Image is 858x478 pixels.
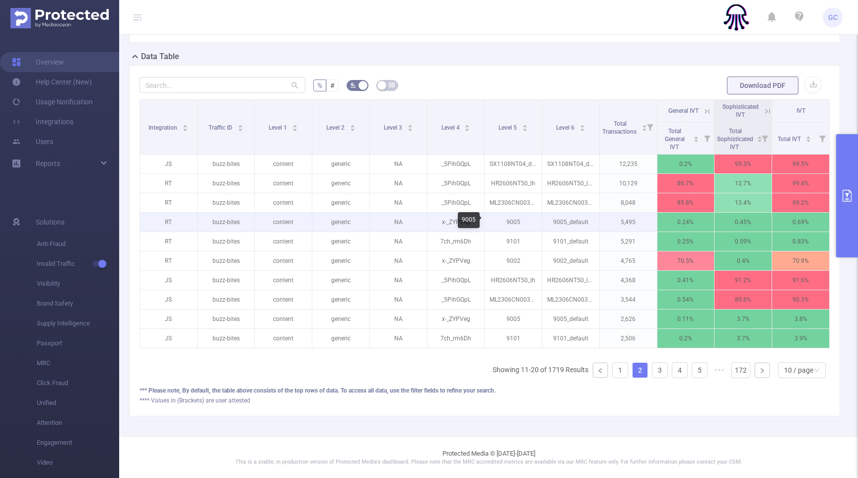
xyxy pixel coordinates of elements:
[370,213,427,232] p: NA
[657,310,715,328] p: 0.11%
[350,123,355,126] i: icon: caret-up
[712,362,727,378] li: Next 5 Pages
[140,271,197,290] p: JS
[600,271,657,290] p: 4,368
[600,193,657,212] p: 8,048
[37,433,119,453] span: Engagement
[542,155,599,173] p: SX1108NT04_default_default
[715,213,772,232] p: 0.45%
[255,251,312,270] p: content
[485,232,542,251] p: 9101
[757,138,763,141] i: icon: caret-down
[37,333,119,353] span: Passport
[693,135,699,141] div: Sort
[542,213,599,232] p: 9005_default
[715,271,772,290] p: 91.2%
[428,174,485,193] p: _5PihGQpL
[37,353,119,373] span: MRC
[633,363,647,378] a: 2
[772,329,829,348] p: 3.9%
[657,155,715,173] p: 0.2%
[485,271,542,290] p: HR2606NT50_lh
[140,193,197,212] p: RT
[370,193,427,212] p: NA
[370,290,427,309] p: NA
[712,362,727,378] span: •••
[715,193,772,212] p: 13.4%
[12,112,73,132] a: Integrations
[652,363,667,378] a: 3
[600,232,657,251] p: 5,291
[292,123,298,126] i: icon: caret-up
[757,135,763,141] div: Sort
[602,120,638,135] span: Total Transactions
[597,368,603,374] i: icon: left
[772,174,829,193] p: 99.4%
[269,124,288,131] span: Level 1
[350,127,355,130] i: icon: caret-down
[722,103,759,118] span: Sophisticated IVT
[370,232,427,251] p: NA
[522,127,528,130] i: icon: caret-down
[692,362,708,378] li: 5
[815,122,829,154] i: Filter menu
[694,135,699,138] i: icon: caret-up
[657,174,715,193] p: 86.7%
[198,232,255,251] p: buzz-bites
[198,329,255,348] p: buzz-bites
[642,123,647,129] div: Sort
[140,386,830,395] div: *** Please note, By default, the table above consists of the top rows of data. To access all data...
[140,155,197,173] p: JS
[458,212,480,228] div: 9005
[37,314,119,333] span: Supply Intelligence
[312,174,369,193] p: generic
[312,329,369,348] p: generic
[370,251,427,270] p: NA
[464,123,470,129] div: Sort
[384,124,404,131] span: Level 3
[312,271,369,290] p: generic
[407,127,413,130] i: icon: caret-down
[759,368,765,374] i: icon: right
[772,193,829,212] p: 99.2%
[600,213,657,232] p: 5,495
[36,212,65,232] span: Solutions
[772,271,829,290] p: 91.6%
[198,271,255,290] p: buzz-bites
[198,310,255,328] p: buzz-bites
[613,363,628,378] a: 1
[657,290,715,309] p: 0.54%
[37,294,119,314] span: Brand Safety
[717,128,753,151] span: Total Sophisticated IVT
[12,52,64,72] a: Overview
[542,251,599,270] p: 9002_default
[657,193,715,212] p: 85.8%
[37,453,119,473] span: Video
[657,251,715,270] p: 70.5%
[255,290,312,309] p: content
[140,396,830,405] div: **** Values in (Brackets) are user attested
[694,138,699,141] i: icon: caret-down
[700,122,714,154] i: Filter menu
[140,77,305,93] input: Search...
[485,310,542,328] p: 9005
[148,124,179,131] span: Integration
[485,193,542,212] p: ML2306CN003_sub001
[428,155,485,173] p: _5PihGQpL
[255,232,312,251] p: content
[772,310,829,328] p: 3.8%
[12,132,53,152] a: Users
[37,373,119,393] span: Click Fraud
[407,123,413,126] i: icon: caret-up
[485,174,542,193] p: HR2606NT50_lh
[600,174,657,193] p: 10,129
[312,193,369,212] p: generic
[632,362,648,378] li: 2
[493,362,588,378] li: Showing 11-20 of 1719 Results
[350,123,356,129] div: Sort
[10,8,109,28] img: Protected Media
[485,251,542,270] p: 9002
[579,123,585,129] div: Sort
[140,329,197,348] p: JS
[485,155,542,173] p: SX1108NT04_default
